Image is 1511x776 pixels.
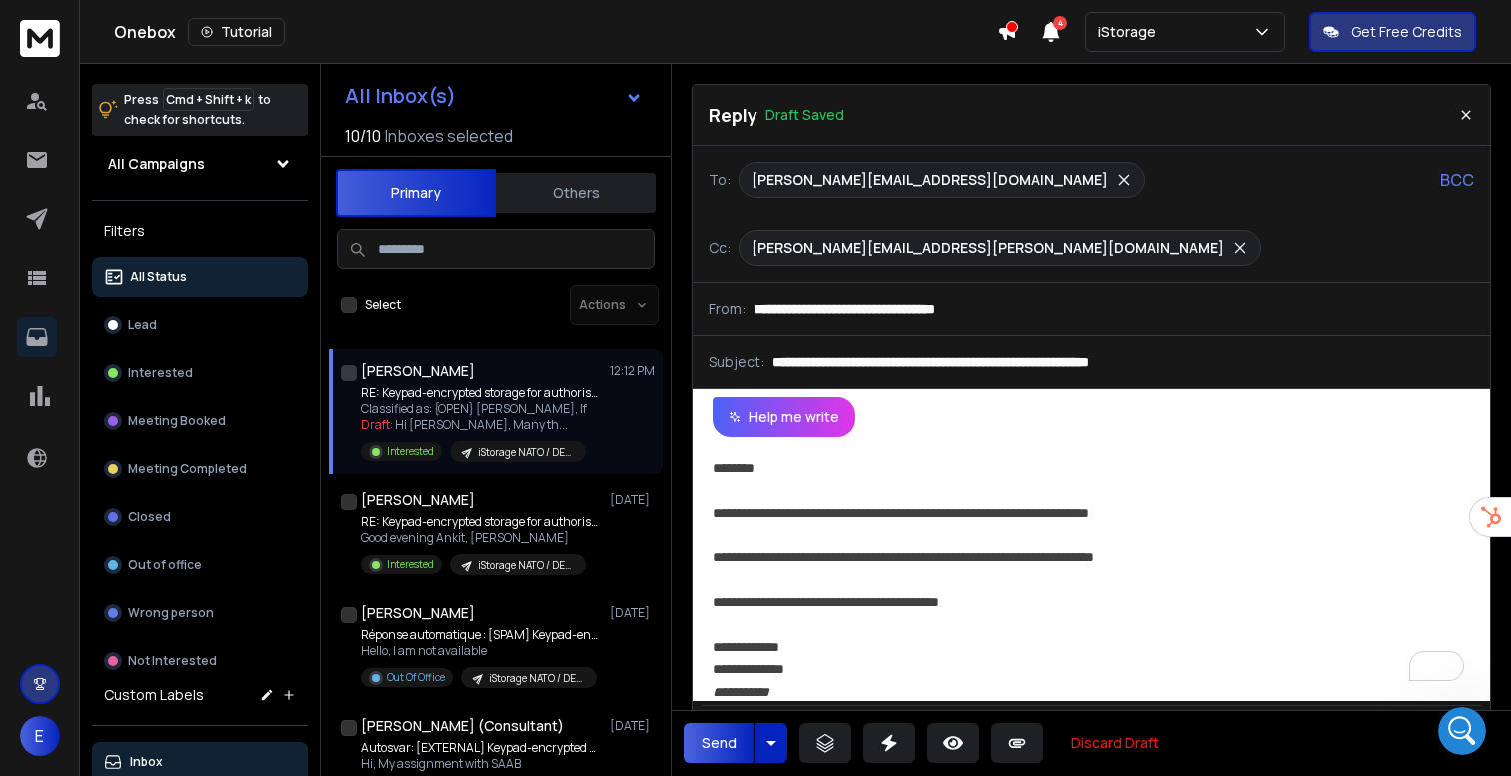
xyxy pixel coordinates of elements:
li: Edit the drafted reply based on how you'd like it and then send the reply: [47,536,312,573]
p: iStorage NATO / DEFENCE campaigns [478,558,574,573]
h1: All Inbox(s) [345,86,456,106]
button: Others [496,171,656,215]
p: Press to check for shortcuts. [124,90,271,130]
h1: [PERSON_NAME] [361,603,475,623]
p: RE: Keypad-encrypted storage for authorised [361,514,601,530]
button: Gif picker [95,622,111,638]
h1: All Campaigns [108,154,205,174]
div: Hey [PERSON_NAME], [32,228,312,248]
p: From: [709,299,746,319]
span: 10 / 10 [345,124,381,148]
h1: [PERSON_NAME] [361,490,475,510]
button: All Inbox(s) [329,76,659,116]
button: Upload attachment [31,622,47,638]
p: Reply [709,101,757,129]
button: Get Free Credits [1309,12,1476,52]
p: 12:12 PM [610,363,655,379]
button: Start recording [127,622,143,638]
p: Good evening Ankit, [PERSON_NAME] [361,530,601,546]
p: [DATE] [610,718,655,734]
p: Out of office [128,557,202,573]
h3: Custom Labels [104,685,204,705]
button: Meeting Completed [92,449,308,489]
div: [DATE] [16,189,384,216]
div: Lakshita says… [16,216,384,769]
p: Active [97,25,137,45]
img: Profile image for Lakshita [57,11,89,43]
span: Draft: [361,416,393,433]
button: E [20,716,60,756]
p: Not Interested [128,653,217,669]
div: Hey [PERSON_NAME],You can edit the reply created by the AI reply agent, here is how:When the repl... [16,216,328,767]
p: Hello, I am not available [361,643,601,659]
p: Classified as: {OPEN} [PERSON_NAME], If [361,401,601,417]
p: Out Of Office [387,670,445,685]
span: 4 [1053,16,1067,30]
h1: Lakshita [97,10,164,25]
p: iStorage NATO / DEFENCE campaigns [478,445,574,460]
div: You can edit the reply created by the AI reply agent, here is how: [32,257,312,296]
button: Lead [92,305,308,345]
p: Autosvar: [EXTERNAL] Keypad-encrypted storage for [361,740,601,756]
iframe: To enrich screen reader interactions, please activate Accessibility in Grammarly extension settings [1438,707,1486,755]
div: Sent via [88,141,368,161]
p: Meeting Completed [128,461,247,477]
p: To: [709,170,731,190]
p: All Status [130,269,187,285]
p: Lead [128,317,157,333]
p: Interested [387,557,434,572]
p: [DATE] [610,492,655,508]
p: Interested [387,444,434,459]
p: iStorage [1098,22,1164,42]
p: Hi, My assignment with SAAB [361,756,601,772]
p: Interested [128,365,193,381]
button: Tutorial [188,18,285,46]
p: iStorage NATO / DEFENCE campaigns [489,671,585,686]
span: Hi [PERSON_NAME], Many th ... [395,416,568,433]
button: All Campaigns [92,144,308,184]
div: Close [351,8,387,44]
p: Subject: [709,352,764,372]
p: Wrong person [128,605,214,621]
button: Interested [92,353,308,393]
p: Draft Saved [765,105,844,125]
a: Superhuman [145,142,235,158]
button: Help me write [713,397,855,437]
h3: Inboxes selected [385,124,513,148]
button: Home [313,8,351,46]
h3: Filters [92,217,308,245]
h1: [PERSON_NAME] [361,361,475,381]
p: [DATE] [610,605,655,621]
p: Get Free Credits [1351,22,1462,42]
p: RE: Keypad-encrypted storage for authorised [361,385,601,401]
label: Select [365,297,401,313]
p: Closed [128,509,171,525]
p: [PERSON_NAME][EMAIL_ADDRESS][PERSON_NAME][DOMAIN_NAME] [752,238,1224,258]
span: Cmd + Shift + k [163,88,254,111]
button: Wrong person [92,593,308,633]
p: BCC [1440,168,1474,192]
button: All Status [92,257,308,297]
p: [PERSON_NAME][EMAIL_ADDRESS][DOMAIN_NAME] [752,170,1108,190]
button: Out of office [92,545,308,585]
button: Closed [92,497,308,537]
li: When the reply is drafted, choose to implement by clicking on the green tick: [47,296,312,352]
textarea: Message… [17,580,383,614]
button: Meeting Booked [92,401,308,441]
div: Onebox [114,18,997,46]
button: Send a message… [343,614,375,646]
button: Emoji picker [63,622,79,638]
p: Meeting Booked [128,413,226,429]
p: Inbox [130,754,163,770]
div: To enrich screen reader interactions, please activate Accessibility in Grammarly extension settings [693,437,1484,701]
p: Cc: [709,238,731,258]
button: go back [13,8,51,46]
p: Réponse automatique : [SPAM] Keypad-encrypted storage [361,627,601,643]
button: Send [684,723,754,763]
h1: [PERSON_NAME] (Consultant) [361,716,564,736]
button: Primary [336,169,496,217]
button: Not Interested [92,641,308,681]
button: Discard Draft [1055,723,1175,763]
